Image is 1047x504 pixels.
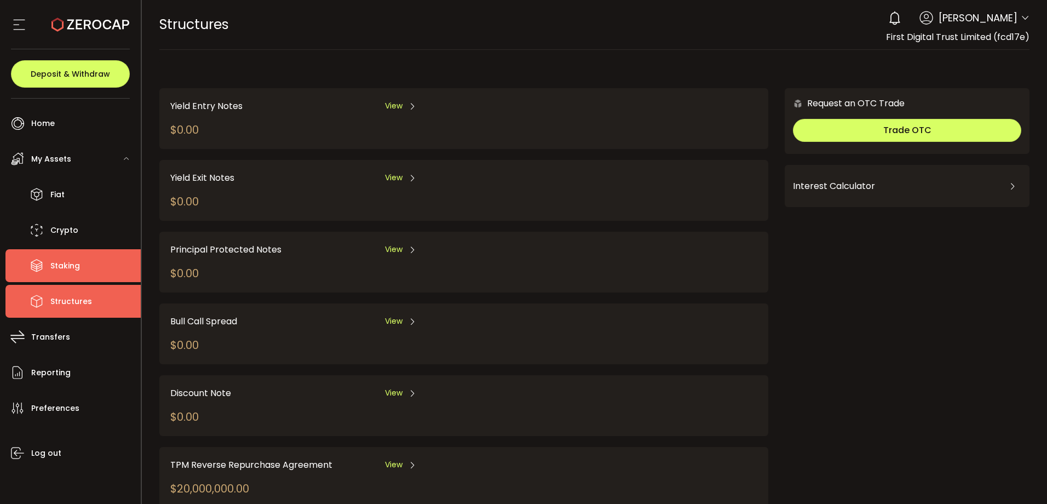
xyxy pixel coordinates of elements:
div: Interest Calculator [793,173,1021,199]
div: Request an OTC Trade [785,96,905,110]
span: View [385,387,402,399]
span: Log out [31,445,61,461]
span: Home [31,116,55,131]
span: First Digital Trust Limited (fcd17e) [886,31,1029,43]
span: Structures [50,294,92,310]
img: 6nGpN7MZ9FLuBP83NiajKbTRY4UzlzQtBKtCrLLspmCkSvCZHBKvY3NxgQaT5JnOQREvtQ257bXeeSTueZfAPizblJ+Fe8JwA... [793,99,803,108]
span: Bull Call Spread [170,314,237,328]
span: Deposit & Withdraw [31,70,110,78]
span: Reporting [31,365,71,381]
span: TPM Reverse Repurchase Agreement [170,458,332,472]
div: $0.00 [170,122,199,138]
span: View [385,100,402,112]
div: $0.00 [170,265,199,282]
span: View [385,172,402,184]
span: Fiat [50,187,65,203]
span: My Assets [31,151,71,167]
span: Trade OTC [883,124,931,136]
span: View [385,459,402,471]
span: Structures [159,15,229,34]
span: [PERSON_NAME] [939,10,1017,25]
span: Crypto [50,222,78,238]
span: Transfers [31,329,70,345]
div: $0.00 [170,193,199,210]
span: View [385,244,402,255]
button: Deposit & Withdraw [11,60,130,88]
span: Staking [50,258,80,274]
div: $0.00 [170,409,199,425]
div: $0.00 [170,337,199,353]
span: Yield Exit Notes [170,171,234,185]
button: Trade OTC [793,119,1021,142]
div: $20,000,000.00 [170,480,249,497]
span: Principal Protected Notes [170,243,281,256]
span: Discount Note [170,386,231,400]
span: View [385,316,402,327]
span: Preferences [31,400,79,416]
span: Yield Entry Notes [170,99,243,113]
iframe: Chat Widget [992,451,1047,504]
